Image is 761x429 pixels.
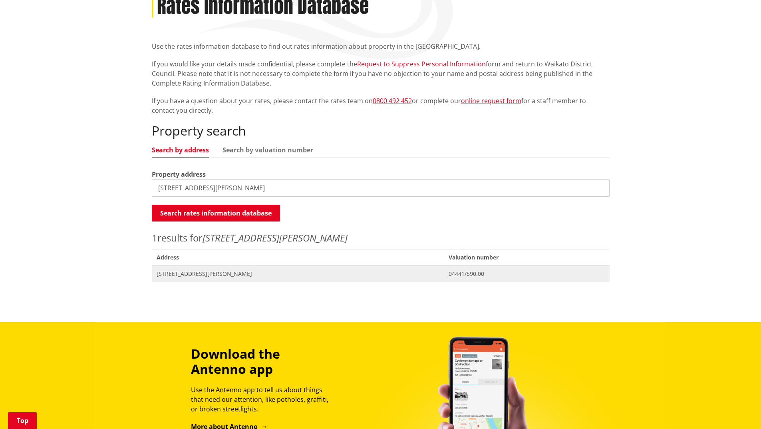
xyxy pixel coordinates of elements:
[203,231,348,244] em: [STREET_ADDRESS][PERSON_NAME]
[152,42,610,51] p: Use the rates information database to find out rates information about property in the [GEOGRAPHI...
[444,249,609,265] span: Valuation number
[157,270,439,278] span: [STREET_ADDRESS][PERSON_NAME]
[191,346,336,377] h3: Download the Antenno app
[152,170,206,179] label: Property address
[152,265,610,282] a: [STREET_ADDRESS][PERSON_NAME] 04441/590.00
[461,96,521,105] a: online request form
[152,147,209,153] a: Search by address
[152,179,610,197] input: e.g. Duke Street NGARUAWAHIA
[152,205,280,221] button: Search rates information database
[449,270,604,278] span: 04441/590.00
[152,96,610,115] p: If you have a question about your rates, please contact the rates team on or complete our for a s...
[357,60,486,68] a: Request to Suppress Personal Information
[724,395,753,424] iframe: Messenger Launcher
[152,59,610,88] p: If you would like your details made confidential, please complete the form and return to Waikato ...
[8,412,37,429] a: Top
[152,231,610,245] p: results for
[191,385,336,414] p: Use the Antenno app to tell us about things that need our attention, like potholes, graffiti, or ...
[152,249,444,265] span: Address
[152,123,610,138] h2: Property search
[223,147,313,153] a: Search by valuation number
[373,96,412,105] a: 0800 492 452
[152,231,157,244] span: 1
